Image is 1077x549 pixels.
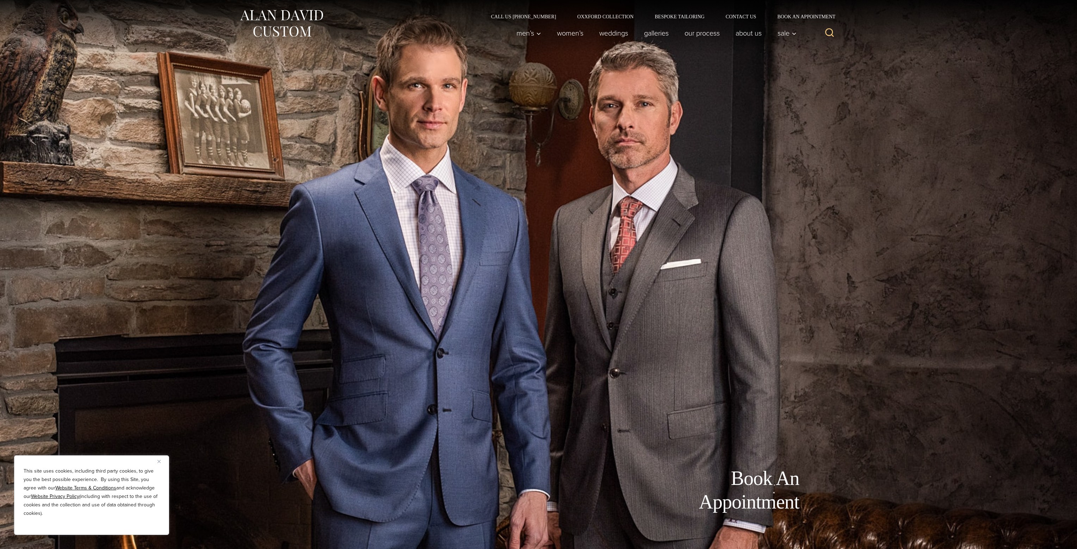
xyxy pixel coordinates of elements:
[549,26,591,40] a: Women’s
[1032,528,1070,545] iframe: Opens a widget where you can chat to one of our agents
[157,457,166,466] button: Close
[481,14,567,19] a: Call Us [PHONE_NUMBER]
[31,493,79,500] a: Website Privacy Policy
[508,26,800,40] nav: Primary Navigation
[728,26,769,40] a: About Us
[24,467,160,518] p: This site uses cookies, including third party cookies, to give you the best possible experience. ...
[636,26,676,40] a: Galleries
[567,14,644,19] a: Oxxford Collection
[591,26,636,40] a: weddings
[821,25,838,42] button: View Search Form
[778,30,797,37] span: Sale
[157,460,161,463] img: Close
[641,467,799,514] h1: Book An Appointment
[715,14,767,19] a: Contact Us
[767,14,838,19] a: Book an Appointment
[676,26,728,40] a: Our Process
[239,8,324,39] img: Alan David Custom
[516,30,541,37] span: Men’s
[644,14,715,19] a: Bespoke Tailoring
[55,484,116,492] a: Website Terms & Conditions
[481,14,838,19] nav: Secondary Navigation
